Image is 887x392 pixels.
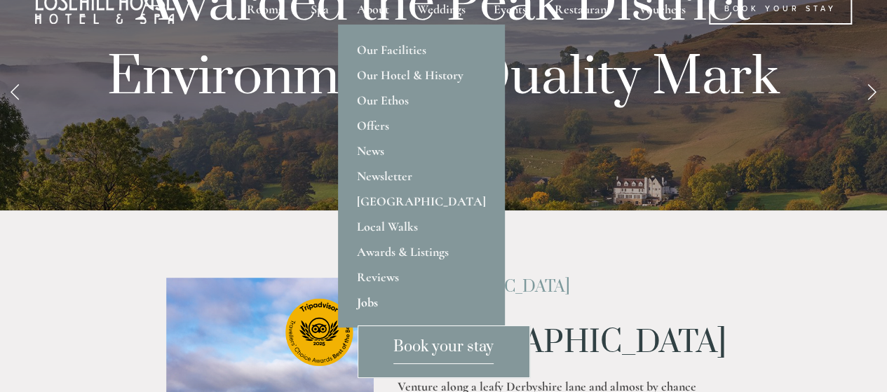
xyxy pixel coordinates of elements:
a: Jobs [338,290,505,315]
h2: [GEOGRAPHIC_DATA] [398,278,721,296]
a: Local Walks [338,214,505,239]
a: News [338,138,505,163]
a: Our Facilities [338,37,505,62]
a: Our Hotel & History [338,62,505,88]
a: Next Slide [856,70,887,112]
a: [GEOGRAPHIC_DATA] [338,189,505,214]
a: Newsletter [338,163,505,189]
a: Book your stay [358,325,530,378]
a: Reviews [338,264,505,290]
a: Awards & Listings [338,239,505,264]
a: Offers [338,113,505,138]
span: Book your stay [393,337,494,364]
a: Our Ethos [338,88,505,113]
